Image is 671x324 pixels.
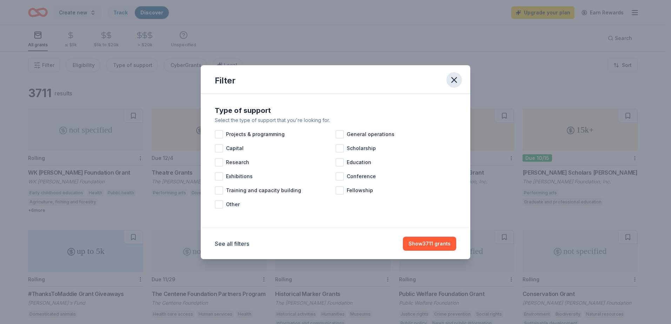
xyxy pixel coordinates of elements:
[347,172,376,181] span: Conference
[215,239,249,248] button: See all filters
[226,144,244,153] span: Capital
[347,186,373,195] span: Fellowship
[226,200,240,209] span: Other
[215,105,456,116] div: Type of support
[215,75,235,86] div: Filter
[226,130,285,139] span: Projects & programming
[347,144,376,153] span: Scholarship
[347,130,394,139] span: General operations
[226,172,253,181] span: Exhibitions
[215,116,456,124] div: Select the type of support that you're looking for.
[226,158,249,167] span: Research
[226,186,301,195] span: Training and capacity building
[403,237,456,251] button: Show3711 grants
[347,158,371,167] span: Education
